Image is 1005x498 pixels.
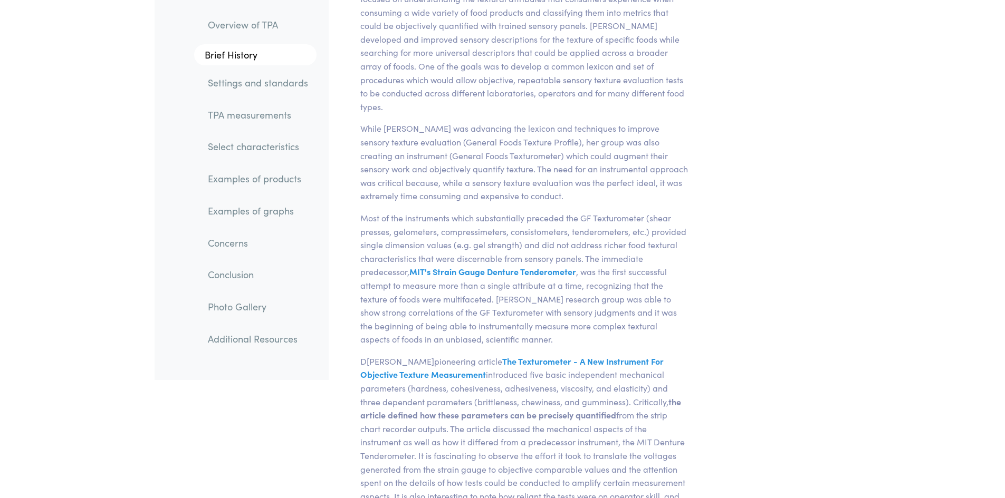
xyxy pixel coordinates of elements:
[360,122,689,203] p: While [PERSON_NAME] was advancing the lexicon and techniques to improve sensory texture evaluatio...
[360,355,664,380] span: The Texturometer - A New Instrument For Objective Texture Measurement
[199,13,317,37] a: Overview of TPA
[199,231,317,255] a: Concerns
[199,135,317,159] a: Select characteristics
[360,211,689,346] p: Most of the instruments which substantially preceded the GF Texturometer (shear presses, gelomete...
[199,199,317,223] a: Examples of graphs
[199,71,317,95] a: Settings and standards
[199,263,317,287] a: Conclusion
[199,167,317,191] a: Examples of products
[199,103,317,127] a: TPA measurements
[194,45,317,66] a: Brief History
[409,266,576,277] span: MIT's Strain Gauge Denture Tenderometer
[199,327,317,351] a: Additional Resources
[199,295,317,319] a: Photo Gallery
